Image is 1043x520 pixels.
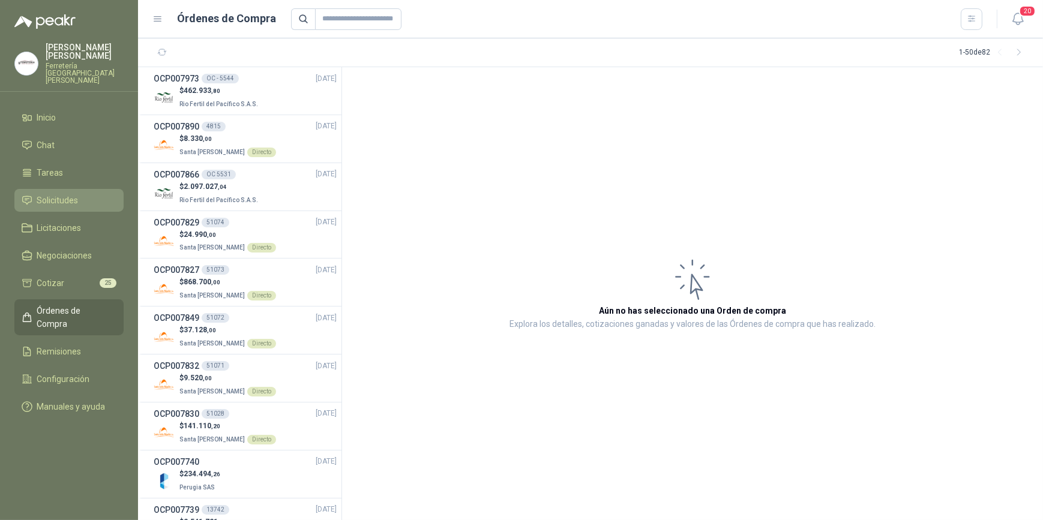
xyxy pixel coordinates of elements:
a: OCP0078904815[DATE] Company Logo$8.330,00Santa [PERSON_NAME]Directo [154,120,337,158]
p: $ [179,372,276,384]
img: Company Logo [154,422,175,443]
div: 51028 [202,409,229,419]
a: Inicio [14,106,124,129]
span: [DATE] [316,264,337,276]
span: 868.700 [184,278,220,286]
p: $ [179,276,276,288]
span: Licitaciones [37,221,82,235]
span: [DATE] [316,121,337,132]
span: 8.330 [184,134,212,143]
a: OCP00783251071[DATE] Company Logo$9.520,00Santa [PERSON_NAME]Directo [154,359,337,397]
a: Cotizar25 [14,272,124,294]
span: 9.520 [184,374,212,382]
h3: OCP007866 [154,168,199,181]
span: Órdenes de Compra [37,304,112,330]
span: Remisiones [37,345,82,358]
span: [DATE] [316,504,337,515]
a: Manuales y ayuda [14,395,124,418]
span: [DATE] [316,169,337,180]
span: Chat [37,139,55,152]
h3: OCP007829 [154,216,199,229]
a: OCP00783051028[DATE] Company Logo$141.110,20Santa [PERSON_NAME]Directo [154,407,337,445]
div: Directo [247,243,276,253]
a: Remisiones [14,340,124,363]
span: Solicitudes [37,194,79,207]
span: 24.990 [184,230,216,239]
h3: OCP007973 [154,72,199,85]
p: $ [179,85,260,97]
span: Configuración [37,372,90,386]
span: ,20 [211,423,220,429]
span: 462.933 [184,86,220,95]
span: [DATE] [316,408,337,419]
a: Licitaciones [14,217,124,239]
span: Santa [PERSON_NAME] [179,244,245,251]
span: Perugia SAS [179,484,215,491]
span: 25 [100,278,116,288]
span: [DATE] [316,73,337,85]
p: $ [179,324,276,336]
span: [DATE] [316,217,337,228]
p: $ [179,420,276,432]
h3: OCP007830 [154,407,199,420]
p: $ [179,468,220,480]
a: OCP007973OC - 5544[DATE] Company Logo$462.933,80Rio Fertil del Pacífico S.A.S. [154,72,337,110]
img: Company Logo [15,52,38,75]
span: Santa [PERSON_NAME] [179,340,245,347]
div: 1 - 50 de 82 [959,43,1029,62]
p: [PERSON_NAME] [PERSON_NAME] [46,43,124,60]
span: 141.110 [184,422,220,430]
p: Ferretería [GEOGRAPHIC_DATA][PERSON_NAME] [46,62,124,84]
span: Santa [PERSON_NAME] [179,292,245,299]
img: Company Logo [154,470,175,491]
div: Directo [247,291,276,300]
img: Company Logo [154,183,175,204]
span: 2.097.027 [184,182,227,191]
h3: OCP007832 [154,359,199,372]
span: [DATE] [316,456,337,467]
a: Chat [14,134,124,157]
span: Negociaciones [37,249,92,262]
span: Rio Fertil del Pacífico S.A.S. [179,101,258,107]
img: Company Logo [154,326,175,347]
span: 37.128 [184,326,216,334]
a: OCP00784951072[DATE] Company Logo$37.128,00Santa [PERSON_NAME]Directo [154,311,337,349]
p: $ [179,133,276,145]
span: ,00 [203,136,212,142]
span: 234.494 [184,470,220,478]
a: OCP007740[DATE] Company Logo$234.494,26Perugia SAS [154,455,337,493]
div: 4815 [202,122,226,131]
a: OCP00782751073[DATE] Company Logo$868.700,00Santa [PERSON_NAME]Directo [154,263,337,301]
div: Directo [247,339,276,348]
a: Órdenes de Compra [14,299,124,335]
img: Company Logo [154,87,175,108]
span: ,00 [203,375,212,381]
span: Cotizar [37,276,65,290]
div: OC 5531 [202,170,236,179]
span: Rio Fertil del Pacífico S.A.S. [179,197,258,203]
a: Configuración [14,368,124,390]
h3: OCP007849 [154,311,199,324]
p: $ [179,181,260,193]
span: [DATE] [316,312,337,324]
h3: OCP007740 [154,455,199,468]
img: Logo peakr [14,14,76,29]
span: Tareas [37,166,64,179]
span: Santa [PERSON_NAME] [179,436,245,443]
a: OCP00782951074[DATE] Company Logo$24.990,00Santa [PERSON_NAME]Directo [154,216,337,254]
p: $ [179,229,276,241]
div: 51072 [202,313,229,323]
a: Solicitudes [14,189,124,212]
span: Santa [PERSON_NAME] [179,388,245,395]
img: Company Logo [154,374,175,395]
a: OCP007866OC 5531[DATE] Company Logo$2.097.027,04Rio Fertil del Pacífico S.A.S. [154,168,337,206]
div: Directo [247,387,276,396]
p: Explora los detalles, cotizaciones ganadas y valores de las Órdenes de compra que has realizado. [509,317,876,332]
a: Negociaciones [14,244,124,267]
span: ,80 [211,88,220,94]
span: ,00 [211,279,220,285]
h3: OCP007890 [154,120,199,133]
img: Company Logo [154,135,175,156]
a: Tareas [14,161,124,184]
div: 51073 [202,265,229,275]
